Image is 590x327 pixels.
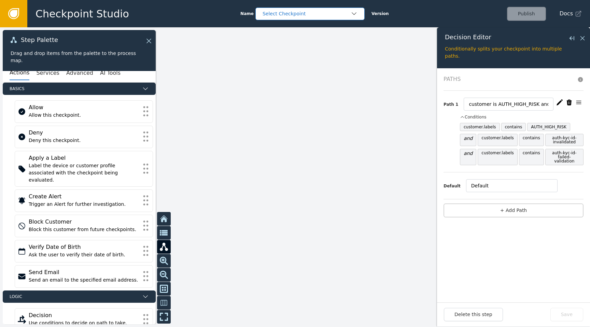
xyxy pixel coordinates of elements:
div: Send Email [29,268,139,276]
button: Delete this step [444,308,503,321]
div: Apply a Label [29,154,139,162]
span: Paths [444,75,574,84]
div: Deny [29,129,139,137]
div: Verify Date of Birth [29,243,139,251]
button: AI Tools [100,66,121,80]
button: + Add Path [444,203,584,217]
button: Services [36,66,59,80]
div: Allow [29,103,139,112]
input: Decision name (Default) [466,179,558,192]
span: and [460,134,476,146]
span: and [460,149,476,165]
div: Conditionally splits your checkpoint into multiple paths. [445,45,582,60]
div: Select Checkpoint [263,10,351,17]
span: Checkpoint Studio [36,6,129,22]
span: contains [519,149,544,165]
div: customer.labels [464,125,496,129]
span: Version [371,11,389,17]
button: Advanced [66,66,93,80]
div: Deny this checkpoint. [29,137,139,144]
div: Block this customer from future checkpoints. [29,226,139,233]
div: Send an email to the specified email address. [29,276,139,284]
div: Trigger an Alert for further investigation. [29,201,139,208]
div: Path 1 [444,101,464,108]
div: Label the device or customer profile associated with the checkpoint being evaluated. [29,162,139,184]
div: Create Alert [29,193,139,201]
span: Basics [10,86,139,92]
span: contains [519,134,544,146]
div: Block Customer [29,218,139,226]
div: Ask the user to verify their date of birth. [29,251,139,258]
span: Logic [10,294,139,300]
div: Decision [29,311,139,319]
span: auth-kyc-id-invalidated [545,134,584,146]
div: customer.labels [481,136,514,140]
section: Conditions [460,123,584,165]
span: contains [501,123,526,131]
div: Default [444,183,466,189]
span: Docs [560,10,573,18]
button: Conditions [460,114,487,120]
button: Actions [10,66,29,80]
input: Assign Decision Name [464,98,553,111]
span: auth-kyc-id-failed-validation [545,149,584,165]
div: customer.labels [481,151,514,155]
span: AUTH_HIGH_RISK [527,123,570,131]
button: Select Checkpoint [255,8,365,20]
a: Docs [560,10,582,18]
span: Step Palette [21,37,58,43]
span: Decision Editor [445,34,491,40]
div: Use conditions to decide on path to take. [29,319,139,327]
div: Path 1ConditionsConditions [444,91,584,172]
div: Drag and drop items from the palette to the process map. [11,50,148,64]
div: Allow this checkpoint. [29,112,139,119]
span: Name [240,11,254,17]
